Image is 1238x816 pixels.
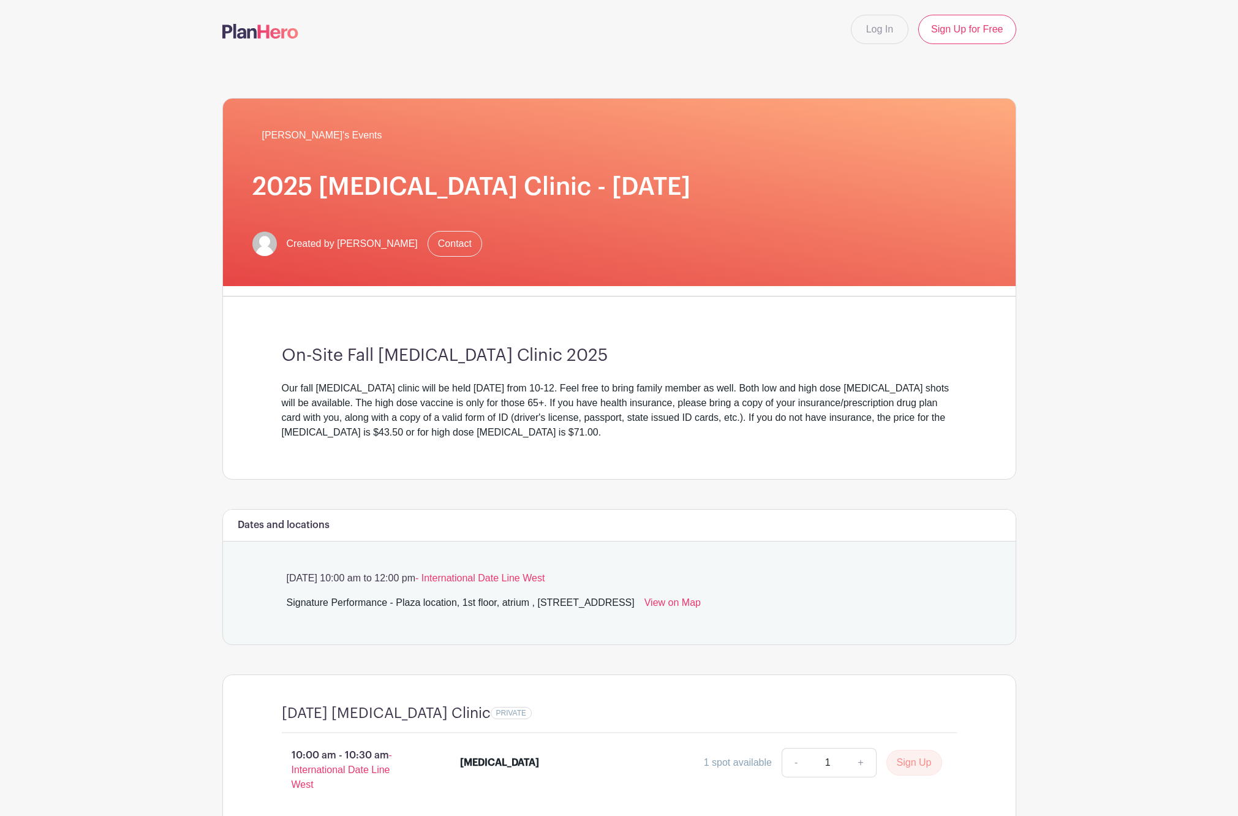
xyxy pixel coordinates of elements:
img: logo-507f7623f17ff9eddc593b1ce0a138ce2505c220e1c5a4e2b4648c50719b7d32.svg [222,24,298,39]
span: - International Date Line West [415,573,545,583]
h1: 2025 [MEDICAL_DATA] Clinic - [DATE] [252,172,986,202]
a: Contact [428,231,482,257]
span: - International Date Line West [292,750,392,790]
h4: [DATE] [MEDICAL_DATA] Clinic [282,705,491,722]
a: Sign Up for Free [918,15,1016,44]
span: Created by [PERSON_NAME] [287,236,418,251]
a: - [782,748,810,777]
a: View on Map [644,595,701,615]
span: PRIVATE [496,709,527,717]
img: default-ce2991bfa6775e67f084385cd625a349d9dcbb7a52a09fb2fda1e96e2d18dcdb.png [252,232,277,256]
a: + [845,748,876,777]
div: [MEDICAL_DATA] [460,755,539,770]
a: Log In [851,15,908,44]
button: Sign Up [886,750,942,776]
div: Signature Performance - Plaza location, 1st floor, atrium , [STREET_ADDRESS] [287,595,635,615]
h6: Dates and locations [238,519,330,531]
span: [PERSON_NAME]'s Events [262,128,382,143]
p: [DATE] 10:00 am to 12:00 pm [282,571,957,586]
h3: On-Site Fall [MEDICAL_DATA] Clinic 2025 [282,346,957,366]
p: 10:00 am - 10:30 am [262,743,441,797]
div: Our fall [MEDICAL_DATA] clinic will be held [DATE] from 10-12. Feel free to bring family member a... [282,381,957,440]
div: 1 spot available [704,755,772,770]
